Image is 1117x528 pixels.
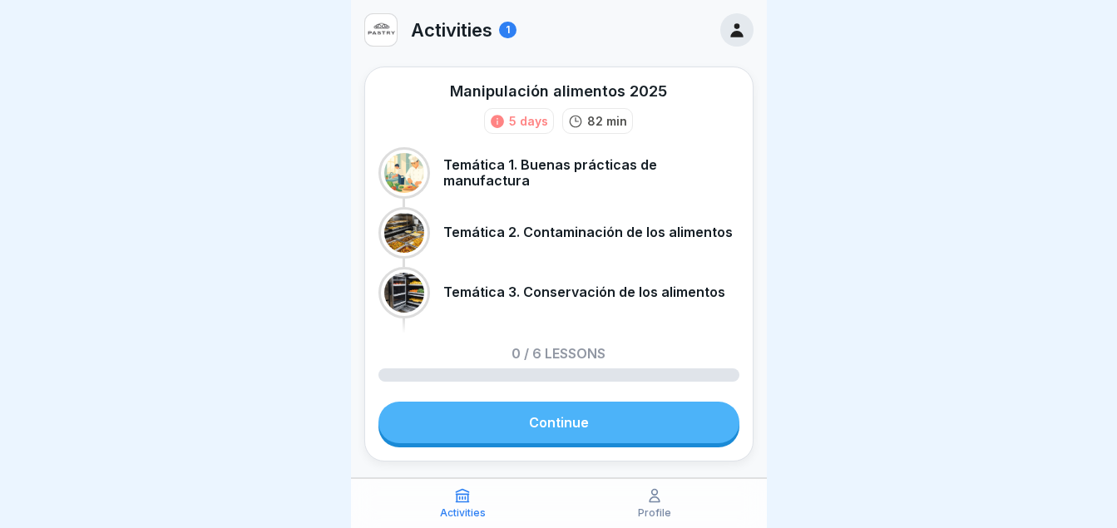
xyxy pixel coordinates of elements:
div: 5 days [509,112,548,130]
a: Continue [378,402,739,443]
div: Manipulación alimentos 2025 [450,81,667,101]
p: 82 min [587,112,627,130]
p: Activities [411,19,492,41]
p: 0 / 6 lessons [512,347,605,360]
p: Temática 3. Conservación de los alimentos [443,284,725,300]
p: Activities [440,507,486,519]
p: Temática 1. Buenas prácticas de manufactura [443,157,739,189]
img: iul5qwversj33u15y8qp7nzo.png [365,14,397,46]
p: Temática 2. Contaminación de los alimentos [443,225,733,240]
p: Profile [638,507,671,519]
div: 1 [499,22,516,38]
